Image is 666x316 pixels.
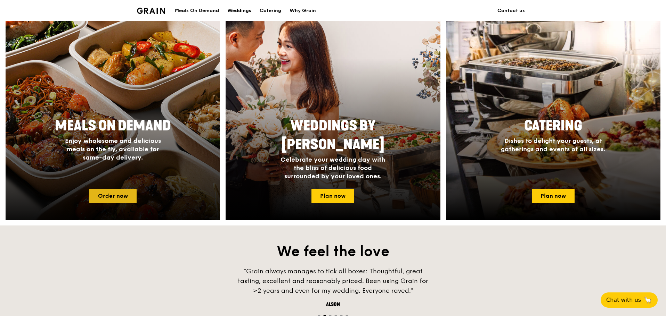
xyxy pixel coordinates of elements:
a: Catering [255,0,285,21]
a: Why Grain [285,0,320,21]
span: Celebrate your wedding day with the bliss of delicious food surrounded by your loved ones. [281,156,385,180]
a: Meals On DemandEnjoy wholesome and delicious meals on the fly, available for same-day delivery.Or... [6,18,220,220]
span: Chat with us [606,296,641,304]
span: 🦙 [644,296,652,304]
span: Dishes to delight your guests, at gatherings and events of all sizes. [501,137,605,153]
div: "Grain always manages to tick all boxes: Thoughtful, great tasting, excellent and reasonably pric... [229,266,437,296]
div: Weddings [227,0,251,21]
div: Alson [229,301,437,308]
a: Plan now [311,189,354,203]
div: Why Grain [290,0,316,21]
div: Catering [260,0,281,21]
span: Catering [524,118,582,134]
a: Plan now [532,189,575,203]
a: Contact us [493,0,529,21]
img: Grain [137,8,165,14]
button: Chat with us🦙 [601,292,658,308]
span: Enjoy wholesome and delicious meals on the fly, available for same-day delivery. [65,137,161,161]
span: Meals On Demand [55,118,171,134]
a: Order now [89,189,137,203]
a: Weddings by [PERSON_NAME]Celebrate your wedding day with the bliss of delicious food surrounded b... [226,18,440,220]
a: CateringDishes to delight your guests, at gatherings and events of all sizes.Plan now [446,18,660,220]
div: Meals On Demand [175,0,219,21]
span: Weddings by [PERSON_NAME] [282,118,384,153]
a: Weddings [223,0,255,21]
